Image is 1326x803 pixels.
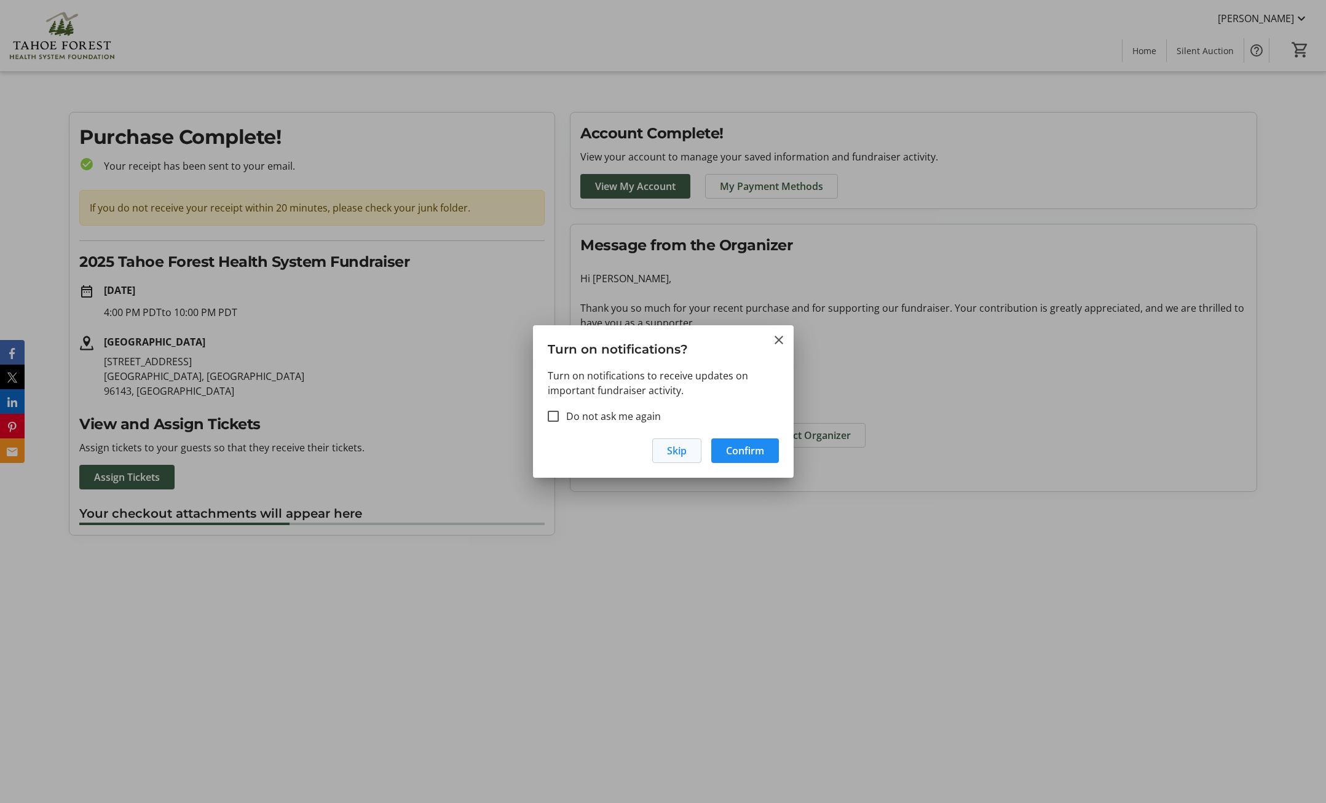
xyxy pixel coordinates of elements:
[548,368,779,398] p: Turn on notifications to receive updates on important fundraiser activity.
[667,443,687,458] span: Skip
[652,438,701,463] button: Skip
[533,325,794,368] h3: Turn on notifications?
[772,333,786,347] button: Close
[559,409,661,424] label: Do not ask me again
[711,438,779,463] button: Confirm
[726,443,764,458] span: Confirm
